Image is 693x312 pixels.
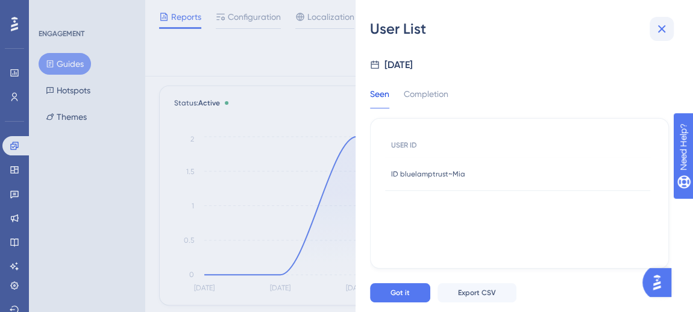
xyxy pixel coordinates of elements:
span: Need Help? [28,3,75,17]
div: User List [370,19,679,39]
span: Export CSV [458,288,496,298]
span: USER ID [391,140,417,150]
div: [DATE] [384,58,413,72]
button: Export CSV [437,283,516,302]
span: ID bluelamptrust~Mia [391,169,465,179]
iframe: UserGuiding AI Assistant Launcher [642,264,679,301]
span: Got it [390,288,410,298]
div: Completion [404,87,448,108]
button: Got it [370,283,430,302]
div: Seen [370,87,389,108]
